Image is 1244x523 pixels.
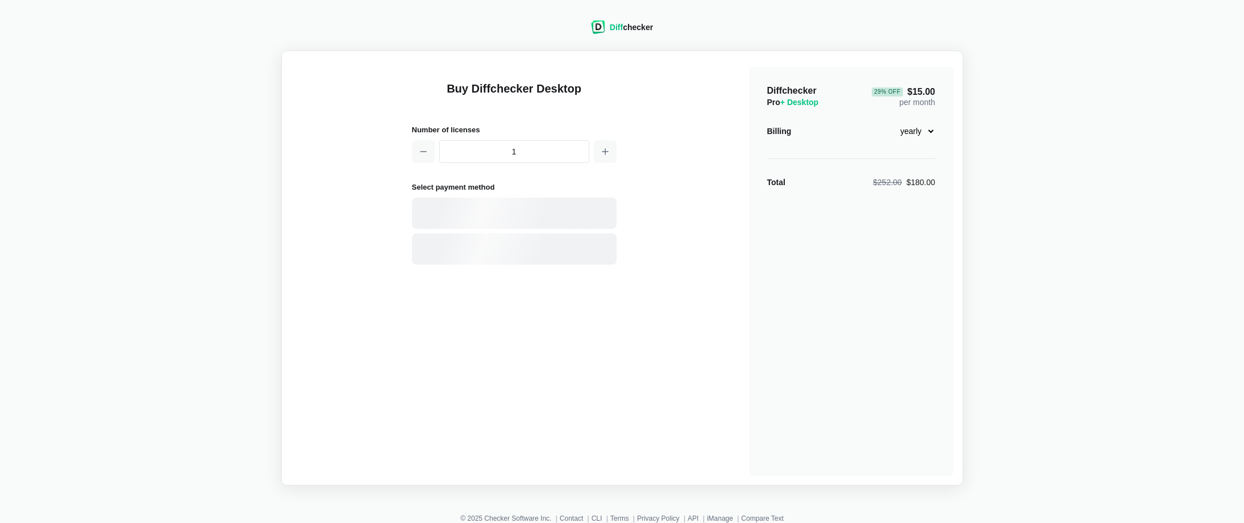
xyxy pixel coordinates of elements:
a: Privacy Policy [637,514,680,522]
span: Diffchecker [767,86,817,95]
li: © 2025 Checker Software Inc. [460,515,560,522]
a: Contact [560,514,583,522]
a: CLI [592,514,602,522]
h1: Buy Diffchecker Desktop [412,81,617,110]
strong: Total [767,178,785,187]
h2: Select payment method [412,181,617,193]
div: per month [872,85,935,108]
input: 1 [439,140,589,163]
span: Pro [767,98,819,107]
div: Billing [767,125,792,137]
span: $15.00 [872,87,935,97]
a: Compare Text [741,514,783,522]
a: API [688,514,698,522]
div: checker [610,22,653,33]
a: iManage [707,514,733,522]
div: $180.00 [873,177,935,188]
div: 29 % Off [872,87,902,97]
img: Diffchecker logo [591,20,605,34]
span: $252.00 [873,178,902,187]
h2: Number of licenses [412,124,617,136]
a: Diffchecker logoDiffchecker [591,27,653,36]
span: Diff [610,23,623,32]
a: Terms [610,514,629,522]
span: + Desktop [780,98,818,107]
